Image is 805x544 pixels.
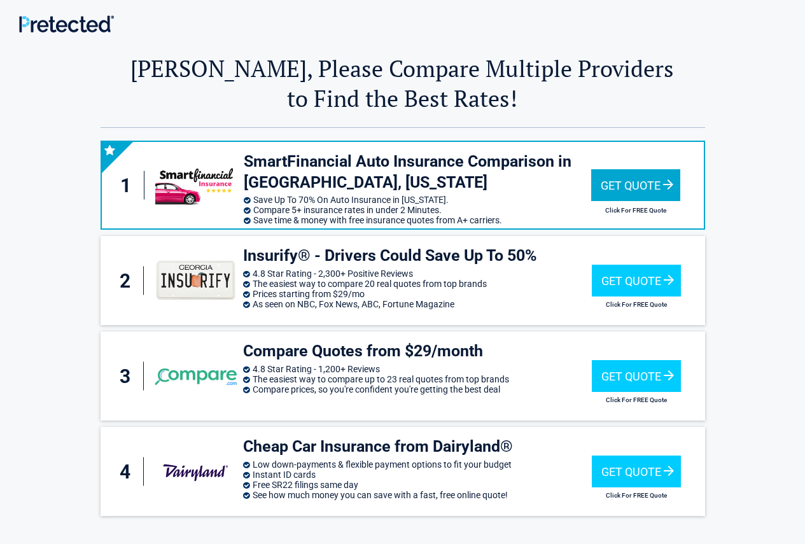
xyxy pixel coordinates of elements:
h2: Click For FREE Quote [592,396,681,403]
li: Compare prices, so you're confident you're getting the best deal [243,384,592,394]
div: Get Quote [591,169,680,201]
li: As seen on NBC, Fox News, ABC, Fortune Magazine [243,299,592,309]
h2: Click For FREE Quote [592,301,681,308]
div: Get Quote [592,456,681,487]
li: Low down-payments & flexible payment options to fit your budget [243,459,592,470]
h3: Compare Quotes from $29/month [243,341,592,362]
img: compare's logo [155,367,237,386]
h2: [PERSON_NAME], Please Compare Multiple Providers to Find the Best Rates! [101,53,705,113]
li: Prices starting from $29/mo [243,289,592,299]
h2: Click For FREE Quote [591,207,680,214]
h3: Insurify® - Drivers Could Save Up To 50% [243,246,592,267]
img: Main Logo [19,15,114,32]
div: 3 [113,362,144,391]
li: Save Up To 70% On Auto Insurance in [US_STATE]. [244,195,591,205]
h3: Cheap Car Insurance from Dairyland® [243,436,592,457]
li: The easiest way to compare up to 23 real quotes from top brands [243,374,592,384]
li: See how much money you can save with a fast, free online quote! [243,490,592,500]
li: Free SR22 filings same day [243,480,592,490]
h3: SmartFinancial Auto Insurance Comparison in [GEOGRAPHIC_DATA], [US_STATE] [244,151,591,193]
li: Compare 5+ insurance rates in under 2 Minutes. [244,205,591,215]
div: Get Quote [592,360,681,392]
img: dairylandinsurance's logo [157,452,234,491]
div: Get Quote [592,265,681,296]
li: The easiest way to compare 20 real quotes from top brands [243,279,592,289]
div: 2 [113,267,144,295]
img: smartfinancial's logo [155,165,237,205]
li: Save time & money with free insurance quotes from A+ carriers. [244,215,591,225]
div: 1 [115,171,145,200]
img: insurify's logo [155,261,237,300]
li: Instant ID cards [243,470,592,480]
li: 4.8 Star Rating - 2,300+ Positive Reviews [243,269,592,279]
h2: Click For FREE Quote [592,492,681,499]
li: 4.8 Star Rating - 1,200+ Reviews [243,364,592,374]
div: 4 [113,457,144,486]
